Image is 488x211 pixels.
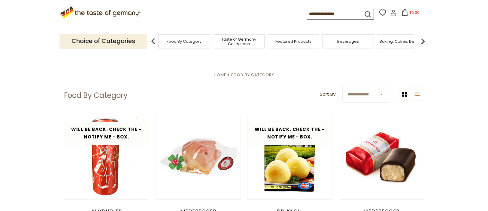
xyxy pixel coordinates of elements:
a: Food By Category [231,72,274,78]
a: Food By Category [167,39,202,44]
img: previous arrow [147,35,159,47]
img: next arrow [417,35,429,47]
img: Niederegger Pure Marzipan Good Luck Pigs, .44 oz [156,114,241,199]
label: Sort By: [320,91,336,98]
p: Choice of Categories [59,34,147,48]
a: Taste of Germany Collections [215,37,263,46]
h1: Food By Category [64,91,128,100]
img: Dr. Knoll German Potato Dumplings Mix "Half and Half" in Box, 12 pc. 10 oz. [247,114,332,199]
img: Niederegger "Classics Petit" Dark Chocolate Covered Marzipan Loaf, 15g [339,125,424,188]
span: $0.00 [409,10,420,15]
a: Beverages [337,39,359,44]
a: Home [214,72,226,78]
a: Baking, Cakes, Desserts [380,39,426,44]
button: $0.00 [398,9,423,18]
a: Featured Products [275,39,311,44]
img: Almdudler Austrian Soft Drink with Alpine Herbs 11.2 fl oz [64,114,149,199]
